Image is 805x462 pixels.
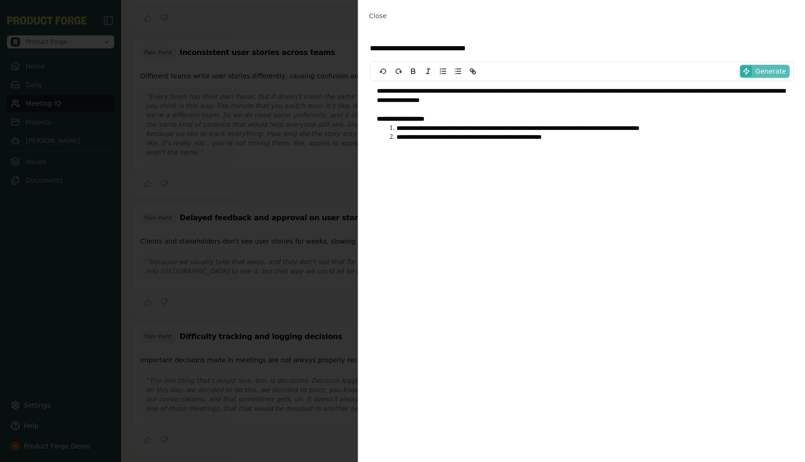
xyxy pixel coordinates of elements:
span: Close [369,12,387,20]
span: Generate [756,67,786,76]
button: redo [392,66,405,77]
button: Generate [740,65,790,78]
button: Ordered [437,66,450,77]
button: Close [366,7,389,24]
button: Link [466,66,479,77]
button: Bold [407,66,420,77]
button: Bullet [451,66,464,77]
button: Italic [422,66,435,77]
button: undo [377,66,390,77]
